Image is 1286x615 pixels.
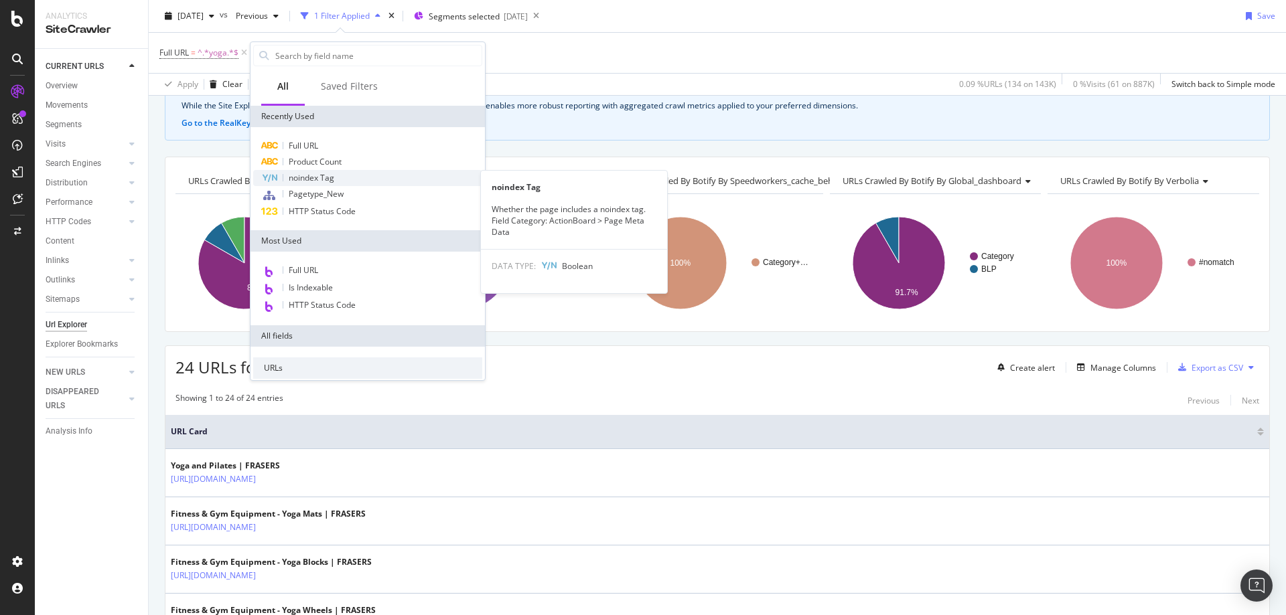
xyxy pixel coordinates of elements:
[992,357,1055,378] button: Create alert
[981,252,1014,261] text: Category
[251,325,485,347] div: All fields
[46,254,69,268] div: Inlinks
[481,203,667,238] div: Whether the page includes a noindex tag. Field Category: ActionBoard > Page Meta Data
[1073,78,1155,90] div: 0 % Visits ( 61 on 887K )
[46,337,118,351] div: Explorer Bookmarks
[171,556,372,568] div: Fitness & Gym Equipment - Yoga Blocks | FRASERS
[46,176,125,190] a: Distribution
[289,140,318,151] span: Full URL
[1188,392,1220,408] button: Previous
[504,11,528,22] div: [DATE]
[46,337,139,351] a: Explorer Bookmarks
[46,424,92,438] div: Analysis Info
[1072,359,1156,375] button: Manage Columns
[46,254,125,268] a: Inlinks
[314,10,370,21] div: 1 Filter Applied
[171,426,1254,438] span: URL Card
[46,79,78,93] div: Overview
[289,156,342,167] span: Product Count
[830,205,1040,321] svg: A chart.
[46,292,125,306] a: Sitemaps
[1106,258,1127,268] text: 100%
[46,22,137,37] div: SiteCrawler
[1240,569,1273,602] div: Open Intercom Messenger
[1010,362,1055,373] div: Create alert
[1171,78,1275,90] div: Switch back to Simple mode
[289,172,334,183] span: noindex Tag
[1257,10,1275,21] div: Save
[159,47,189,58] span: Full URL
[177,10,204,21] span: 2025 Oct. 12th
[165,71,1270,141] div: info banner
[622,170,877,191] h4: URLs Crawled By Botify By speedworkers_cache_behaviors
[171,521,256,534] a: [URL][DOMAIN_NAME]
[959,78,1056,90] div: 0.09 % URLs ( 134 on 143K )
[1242,395,1259,406] div: Next
[46,318,139,332] a: Url Explorer
[895,288,918,297] text: 91.7%
[251,230,485,252] div: Most Used
[46,176,88,190] div: Distribution
[843,175,1021,187] span: URLs Crawled By Botify By global_dashboard
[274,46,482,66] input: Search by field name
[1058,170,1247,191] h4: URLs Crawled By Botify By verbolia
[1090,362,1156,373] div: Manage Columns
[46,365,85,379] div: NEW URLS
[46,318,87,332] div: Url Explorer
[46,385,113,413] div: DISAPPEARED URLS
[188,175,352,187] span: URLs Crawled By Botify By pagetype_new
[159,74,198,95] button: Apply
[409,5,528,27] button: Segments selected[DATE]
[46,60,125,74] a: CURRENT URLS
[46,157,125,171] a: Search Engines
[175,205,385,321] svg: A chart.
[1199,258,1234,267] text: #nomatch
[1060,175,1199,187] span: URLs Crawled By Botify By verbolia
[46,365,125,379] a: NEW URLS
[612,205,821,321] svg: A chart.
[204,74,242,95] button: Clear
[289,205,356,217] span: HTTP Status Code
[46,137,66,151] div: Visits
[186,170,375,191] h4: URLs Crawled By Botify By pagetype_new
[46,215,91,229] div: HTTP Codes
[171,472,256,486] a: [URL][DOMAIN_NAME]
[171,460,314,472] div: Yoga and Pilates | FRASERS
[981,264,997,274] text: BLP
[670,258,691,268] text: 100%
[198,43,238,62] span: ^.*yoga.*$
[394,205,603,321] div: A chart.
[840,170,1042,191] h4: URLs Crawled By Botify By global_dashboard
[182,117,308,129] button: Go to the RealKeywords Explorer
[230,5,284,27] button: Previous
[1048,205,1257,321] svg: A chart.
[624,175,857,187] span: URLs Crawled By Botify By speedworkers_cache_behaviors
[247,283,270,292] text: 83.3%
[222,78,242,90] div: Clear
[289,188,344,199] span: Pagetype_New
[220,9,230,20] span: vs
[429,11,500,22] span: Segments selected
[321,80,378,93] div: Saved Filters
[46,273,75,287] div: Outlinks
[46,157,101,171] div: Search Engines
[46,79,139,93] a: Overview
[289,264,318,276] span: Full URL
[1166,74,1275,95] button: Switch back to Simple mode
[46,98,88,112] div: Movements
[230,10,268,21] span: Previous
[295,5,386,27] button: 1 Filter Applied
[46,424,139,438] a: Analysis Info
[46,234,139,248] a: Content
[289,282,333,293] span: Is Indexable
[159,5,220,27] button: [DATE]
[46,215,125,229] a: HTTP Codes
[1173,357,1243,378] button: Export as CSV
[386,9,397,23] div: times
[46,118,139,132] a: Segments
[253,357,482,379] div: URLs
